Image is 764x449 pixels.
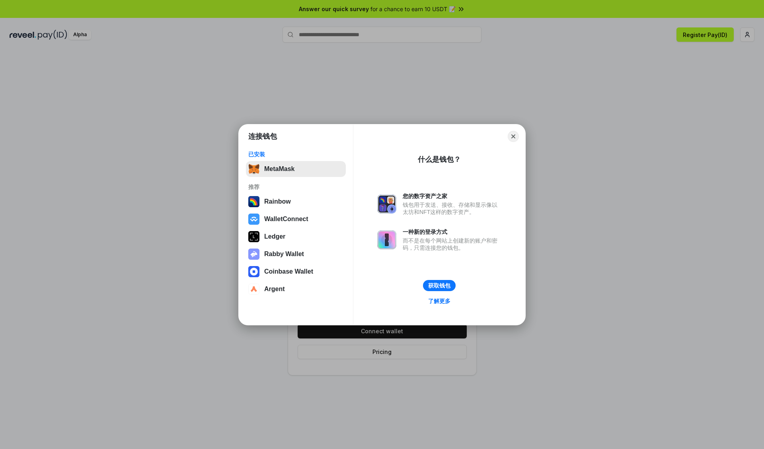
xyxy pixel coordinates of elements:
[428,282,450,289] div: 获取钱包
[264,268,313,275] div: Coinbase Wallet
[264,251,304,258] div: Rabby Wallet
[248,196,259,207] img: svg+xml,%3Csvg%20width%3D%22120%22%20height%3D%22120%22%20viewBox%3D%220%200%20120%20120%22%20fil...
[264,233,285,240] div: Ledger
[264,216,308,223] div: WalletConnect
[246,161,346,177] button: MetaMask
[403,228,501,235] div: 一种新的登录方式
[248,214,259,225] img: svg+xml,%3Csvg%20width%3D%2228%22%20height%3D%2228%22%20viewBox%3D%220%200%2028%2028%22%20fill%3D...
[403,192,501,200] div: 您的数字资产之家
[264,198,291,205] div: Rainbow
[423,296,455,306] a: 了解更多
[508,131,519,142] button: Close
[423,280,456,291] button: 获取钱包
[248,132,277,141] h1: 连接钱包
[246,211,346,227] button: WalletConnect
[248,231,259,242] img: svg+xml,%3Csvg%20xmlns%3D%22http%3A%2F%2Fwww.w3.org%2F2000%2Fsvg%22%20width%3D%2228%22%20height%3...
[248,284,259,295] img: svg+xml,%3Csvg%20width%3D%2228%22%20height%3D%2228%22%20viewBox%3D%220%200%2028%2028%22%20fill%3D...
[377,194,396,214] img: svg+xml,%3Csvg%20xmlns%3D%22http%3A%2F%2Fwww.w3.org%2F2000%2Fsvg%22%20fill%3D%22none%22%20viewBox...
[246,246,346,262] button: Rabby Wallet
[246,281,346,297] button: Argent
[248,249,259,260] img: svg+xml,%3Csvg%20xmlns%3D%22http%3A%2F%2Fwww.w3.org%2F2000%2Fsvg%22%20fill%3D%22none%22%20viewBox...
[377,230,396,249] img: svg+xml,%3Csvg%20xmlns%3D%22http%3A%2F%2Fwww.w3.org%2F2000%2Fsvg%22%20fill%3D%22none%22%20viewBox...
[248,163,259,175] img: svg+xml,%3Csvg%20fill%3D%22none%22%20height%3D%2233%22%20viewBox%3D%220%200%2035%2033%22%20width%...
[248,151,343,158] div: 已安装
[403,201,501,216] div: 钱包用于发送、接收、存储和显示像以太坊和NFT这样的数字资产。
[248,266,259,277] img: svg+xml,%3Csvg%20width%3D%2228%22%20height%3D%2228%22%20viewBox%3D%220%200%2028%2028%22%20fill%3D...
[246,194,346,210] button: Rainbow
[264,286,285,293] div: Argent
[246,264,346,280] button: Coinbase Wallet
[264,165,294,173] div: MetaMask
[248,183,343,190] div: 推荐
[418,155,461,164] div: 什么是钱包？
[246,229,346,245] button: Ledger
[403,237,501,251] div: 而不是在每个网站上创建新的账户和密码，只需连接您的钱包。
[428,297,450,305] div: 了解更多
